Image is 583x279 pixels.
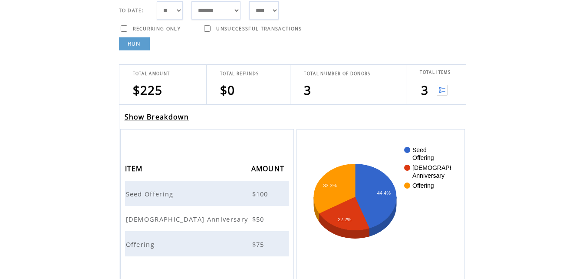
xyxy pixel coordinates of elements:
img: View list [437,85,448,96]
span: 3 [421,82,428,98]
text: Seed [412,146,427,153]
span: TOTAL ITEMS [420,70,451,75]
span: $225 [133,82,163,98]
a: ITEM [125,166,145,171]
span: $50 [252,215,267,223]
text: [DEMOGRAPHIC_DATA] [412,164,481,171]
span: Offering [126,240,157,249]
text: Anniversary [412,172,445,179]
a: Show Breakdown [125,112,189,122]
span: AMOUNT [251,162,287,178]
span: TOTAL AMOUNT [133,71,170,76]
a: Seed Offering [126,189,176,197]
span: $100 [252,189,270,198]
span: [DEMOGRAPHIC_DATA] Anniversary [126,215,250,223]
span: $0 [220,82,235,98]
a: RUN [119,37,150,50]
span: TO DATE: [119,7,144,13]
span: TOTAL NUMBER OF DONORS [304,71,370,76]
a: [DEMOGRAPHIC_DATA] Anniversary [126,214,250,222]
span: RECURRING ONLY [133,26,181,32]
text: 44.4% [377,190,391,196]
span: ITEM [125,162,145,178]
span: 3 [304,82,311,98]
text: 33.3% [323,183,337,188]
span: Seed Offering [126,189,176,198]
text: Offering [412,154,434,161]
a: AMOUNT [251,166,287,171]
span: UNSUCCESSFUL TRANSACTIONS [216,26,302,32]
text: Offering [412,182,434,189]
text: 22.2% [338,217,352,222]
span: TOTAL REFUNDS [220,71,259,76]
span: $75 [252,240,267,249]
a: Offering [126,239,157,247]
svg: A chart. [310,143,451,273]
